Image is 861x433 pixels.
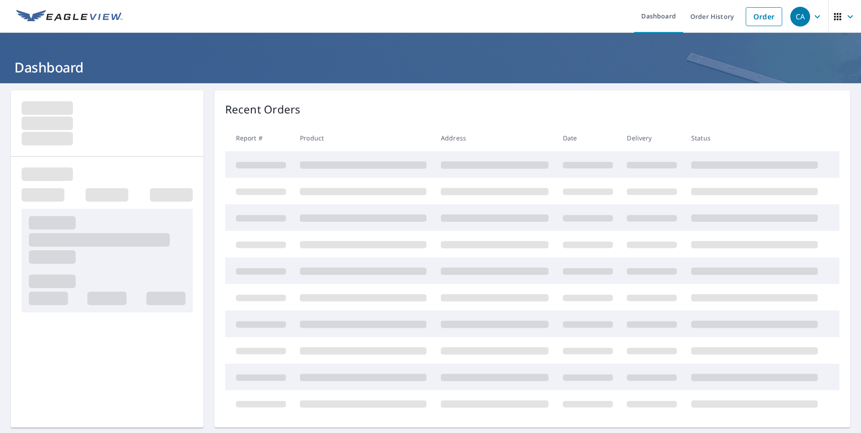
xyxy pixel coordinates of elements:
div: CA [790,7,810,27]
a: Order [746,7,782,26]
img: EV Logo [16,10,122,23]
th: Delivery [620,125,684,151]
th: Date [556,125,620,151]
th: Address [434,125,556,151]
th: Product [293,125,434,151]
th: Status [684,125,825,151]
p: Recent Orders [225,101,301,117]
h1: Dashboard [11,58,850,77]
th: Report # [225,125,293,151]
